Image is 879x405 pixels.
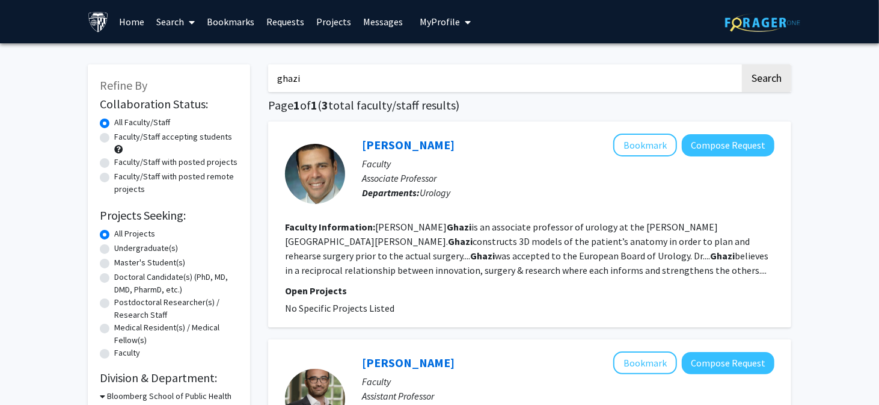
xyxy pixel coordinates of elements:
[114,1,151,43] a: Home
[470,250,495,262] b: Ghazi
[362,137,455,152] a: [PERSON_NAME]
[322,97,328,113] span: 3
[114,347,140,359] label: Faculty
[311,1,358,43] a: Projects
[613,351,677,374] button: Add Ryan Calder to Bookmarks
[285,221,768,276] fg-read-more: [PERSON_NAME] is an associate professor of urology at the [PERSON_NAME][GEOGRAPHIC_DATA][PERSON_N...
[114,156,237,168] label: Faculty/Staff with posted projects
[362,171,774,185] p: Associate Professor
[742,64,791,92] button: Search
[107,390,231,403] h3: Bloomberg School of Public Health
[285,283,774,298] p: Open Projects
[358,1,409,43] a: Messages
[420,16,461,28] span: My Profile
[88,11,109,32] img: Johns Hopkins University Logo
[114,256,185,269] label: Master's Student(s)
[420,187,450,199] span: Urology
[261,1,311,43] a: Requests
[710,250,735,262] b: Ghazi
[114,170,238,196] label: Faculty/Staff with posted remote projects
[100,97,238,111] h2: Collaboration Status:
[114,271,238,296] label: Doctoral Candidate(s) (PhD, MD, DMD, PharmD, etc.)
[613,134,677,156] button: Add Ahmed Ghazi to Bookmarks
[100,371,238,385] h2: Division & Department:
[114,321,238,347] label: Medical Resident(s) / Medical Fellow(s)
[100,78,147,93] span: Refine By
[285,221,375,233] b: Faculty Information:
[311,97,317,113] span: 1
[362,389,774,403] p: Assistant Professor
[362,156,774,171] p: Faculty
[362,355,455,370] a: [PERSON_NAME]
[114,296,238,321] label: Postdoctoral Researcher(s) / Research Staff
[293,97,300,113] span: 1
[201,1,261,43] a: Bookmarks
[362,187,420,199] b: Departments:
[447,221,471,233] b: Ghazi
[828,351,870,396] iframe: Chat
[268,98,791,113] h1: Page of ( total faculty/staff results)
[682,134,774,156] button: Compose Request to Ahmed Ghazi
[100,208,238,223] h2: Projects Seeking:
[151,1,201,43] a: Search
[268,64,740,92] input: Search Keywords
[285,302,394,314] span: No Specific Projects Listed
[362,374,774,389] p: Faculty
[682,352,774,374] button: Compose Request to Ryan Calder
[448,235,473,247] b: Ghazi
[114,131,232,143] label: Faculty/Staff accepting students
[114,227,155,240] label: All Projects
[114,116,170,129] label: All Faculty/Staff
[114,242,178,255] label: Undergraduate(s)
